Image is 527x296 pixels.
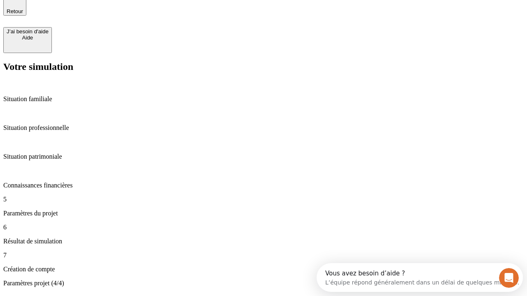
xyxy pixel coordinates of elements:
p: Situation patrimoniale [3,153,524,160]
span: Retour [7,8,23,14]
div: Vous avez besoin d’aide ? [9,7,203,14]
p: Paramètres projet (4/4) [3,280,524,287]
div: J’ai besoin d'aide [7,28,49,35]
p: Paramètres du projet [3,210,524,217]
iframe: Intercom live chat discovery launcher [317,263,523,292]
p: Connaissances financières [3,182,524,189]
p: Situation familiale [3,95,524,103]
p: Création de compte [3,266,524,273]
p: 5 [3,196,524,203]
div: Ouvrir le Messenger Intercom [3,3,227,26]
p: Résultat de simulation [3,238,524,245]
div: L’équipe répond généralement dans un délai de quelques minutes. [9,14,203,22]
p: Situation professionnelle [3,124,524,132]
h2: Votre simulation [3,61,524,72]
iframe: Intercom live chat [499,268,519,288]
button: J’ai besoin d'aideAide [3,27,52,53]
div: Aide [7,35,49,41]
p: 7 [3,252,524,259]
p: 6 [3,224,524,231]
